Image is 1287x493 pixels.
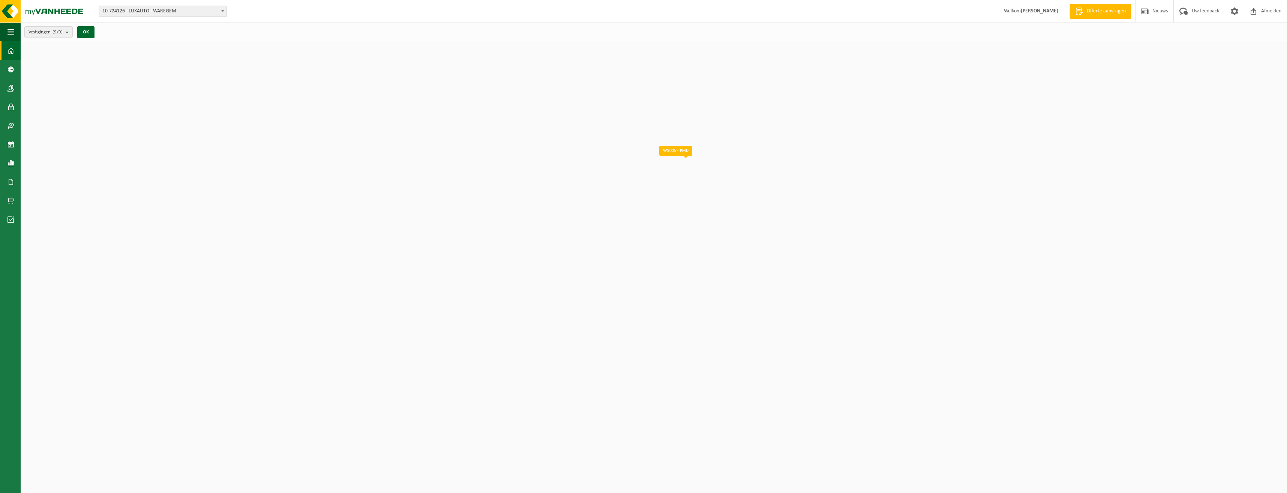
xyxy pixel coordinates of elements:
[1069,4,1131,19] a: Offerte aanvragen
[99,6,226,17] span: 10-724126 - LUXAUTO - WAREGEM
[1021,8,1058,14] strong: [PERSON_NAME]
[77,26,94,38] button: OK
[28,27,63,38] span: Vestigingen
[1085,8,1128,15] span: Offerte aanvragen
[24,26,73,38] button: Vestigingen(9/9)
[52,30,63,35] count: (9/9)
